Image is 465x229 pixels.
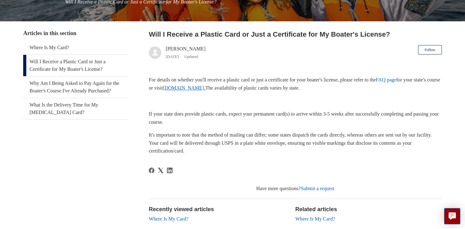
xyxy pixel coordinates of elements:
[167,168,173,173] a: LinkedIn
[163,85,205,91] a: [DOMAIN_NAME].
[167,168,173,173] svg: Share this page on LinkedIn
[23,41,128,55] a: Where Is My Card?
[149,76,442,92] p: For details on whether you'll receive a plastic card or just a certificate for your boater's lice...
[149,110,442,126] p: If your state does provide plastic cards, expect your permanent card(s) to arrive within 3-5 week...
[149,168,154,173] a: Facebook
[158,168,163,173] svg: Share this page on X Corp
[149,168,154,173] svg: Share this page on Facebook
[295,216,335,221] a: Where Is My Card?
[23,55,128,76] a: Will I Receive a Plastic Card or Just a Certificate for My Boater's License?
[184,54,198,59] li: Updated
[149,131,442,155] p: It's important to note that the method of mailing can differ; some states dispatch the cards dire...
[149,216,189,221] a: Where Is My Card?
[23,30,76,36] span: Articles in this section
[418,45,442,55] button: Follow Article
[149,185,442,192] div: Have more questions?
[158,168,163,173] a: X Corp
[166,45,205,60] div: [PERSON_NAME]
[295,205,442,214] h2: Related articles
[149,29,442,39] h2: Will I Receive a Plastic Card or Just a Certificate for My Boater's License?
[444,208,460,224] button: Live chat
[23,76,128,98] a: Why Am I Being Asked to Pay Again for the Boater's Course I've Already Purchased?
[166,54,179,59] time: 04/08/2025, 11:43
[149,205,289,214] h2: Recently viewed articles
[376,77,396,82] a: FAQ page
[301,186,334,191] a: Submit a request
[23,98,128,119] a: What Is the Delivery Time for My [MEDICAL_DATA] Card?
